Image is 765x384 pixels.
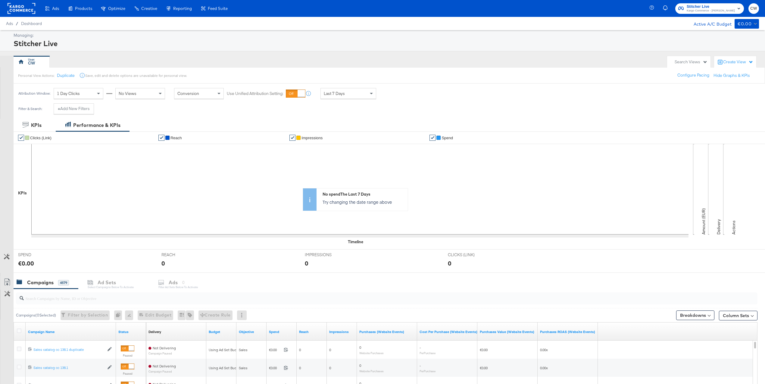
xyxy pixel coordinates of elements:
sub: Campaign Paused [148,370,176,373]
input: Search Campaigns by Name, ID or Objective [24,290,688,302]
button: +Add New Filters [54,103,94,114]
a: Dashboard [21,21,42,26]
span: Not Delivering [153,345,176,350]
div: Filter & Search: [18,107,42,111]
div: Sales catalog cc 138.1 duplicate [33,347,104,352]
div: 0 [305,259,308,268]
button: Duplicate [57,73,75,78]
div: 4579 [58,280,69,285]
span: Optimize [108,6,125,11]
div: Delivery [148,329,161,334]
span: 1 Day Clicks [57,91,80,96]
span: 0 [359,345,361,349]
span: Clicks (Link) [30,136,52,140]
label: Use Unified Attribution Setting: [227,91,283,96]
button: €0.00 [735,19,759,29]
div: Active A/C Budget [687,19,732,28]
div: Stitcher Live [14,38,757,49]
span: - [420,363,421,367]
div: Using Ad Set Budget [209,365,242,370]
span: - [420,345,421,349]
div: Campaigns ( 0 Selected) [16,313,56,318]
sub: Campaign Paused [148,351,176,355]
a: Your campaign's objective. [239,329,264,334]
span: Kargo Commerce - [PERSON_NAME] [687,8,735,13]
a: Reflects the ability of your Ad Campaign to achieve delivery based on ad states, schedule and bud... [148,329,161,334]
span: €0.00 [480,365,488,370]
span: Feed Suite [208,6,228,11]
a: The number of times a purchase was made tracked by your Custom Audience pixel on your website aft... [359,329,415,334]
span: Impressions [301,136,323,140]
a: Your campaign name. [28,329,114,334]
a: Sales catalog cc 138.1 duplicate [33,347,104,352]
button: Configure Pacing [673,70,713,81]
strong: + [58,106,60,112]
div: Sales catalog cc 138.1 [33,365,104,370]
div: Search Views [675,59,707,65]
span: REACH [161,252,207,258]
label: Paused [121,354,134,357]
div: No spend The Last 7 Days [323,191,405,197]
div: Campaigns [27,279,54,286]
div: Save, edit and delete options are unavailable for personal view. [85,73,187,78]
div: 0 [448,259,451,268]
button: CW [748,3,759,14]
span: Ads [6,21,13,26]
a: The total value of the purchase actions divided by spend tracked by your Custom Audience pixel on... [540,329,595,334]
span: Sales [239,365,248,370]
span: No Views [119,91,136,96]
span: 0.00x [540,365,548,370]
div: Performance & KPIs [73,122,120,129]
sub: Website Purchases [359,369,384,373]
sub: Website Purchases [359,351,384,354]
div: 0 [161,259,165,268]
sub: Per Purchase [420,351,436,354]
a: Shows the current state of your Ad Campaign. [118,329,144,334]
span: / [13,21,21,26]
span: €0.00 [480,347,488,352]
div: Attribution Window: [18,91,51,96]
span: 0 [299,347,301,352]
span: Reporting [173,6,192,11]
button: Breakdowns [676,310,714,320]
span: Sales [239,347,248,352]
div: Using Ad Set Budget [209,347,242,352]
button: Column Sets [719,311,757,320]
a: ✔ [289,135,295,141]
span: Products [75,6,92,11]
a: ✔ [429,135,436,141]
span: 0 [329,347,331,352]
button: Hide Graphs & KPIs [713,73,750,78]
div: 0 [114,310,125,320]
sub: Per Purchase [420,369,436,373]
span: €0.00 [269,347,281,352]
a: The maximum amount you're willing to spend on your ads, on average each day or over the lifetime ... [209,329,234,334]
div: €0.00 [18,259,34,268]
span: IMPRESSIONS [305,252,350,258]
div: CW [28,60,35,66]
span: 0 [359,363,361,367]
span: €0.00 [269,365,281,370]
span: Spend [442,136,453,140]
span: 0.00x [540,347,548,352]
span: 0 [299,365,301,370]
span: Creative [141,6,157,11]
span: CLICKS (LINK) [448,252,493,258]
span: 0 [329,365,331,370]
p: Try changing the date range above [323,199,405,205]
span: Not Delivering [153,364,176,368]
a: ✔ [18,135,24,141]
a: The total value of the purchase actions tracked by your Custom Audience pixel on your website aft... [480,329,535,334]
span: CW [751,5,757,12]
div: Managing: [14,33,757,38]
span: SPEND [18,252,63,258]
a: The average cost for each purchase tracked by your Custom Audience pixel on your website after pe... [420,329,477,334]
a: The total amount spent to date. [269,329,294,334]
label: Paused [121,372,134,376]
span: Stitcher Live [687,4,735,10]
a: ✔ [158,135,164,141]
span: Conversion [177,91,199,96]
div: Personal View Actions: [18,73,55,78]
span: Reach [170,136,182,140]
a: The number of times your ad was served. On mobile apps an ad is counted as served the first time ... [329,329,354,334]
